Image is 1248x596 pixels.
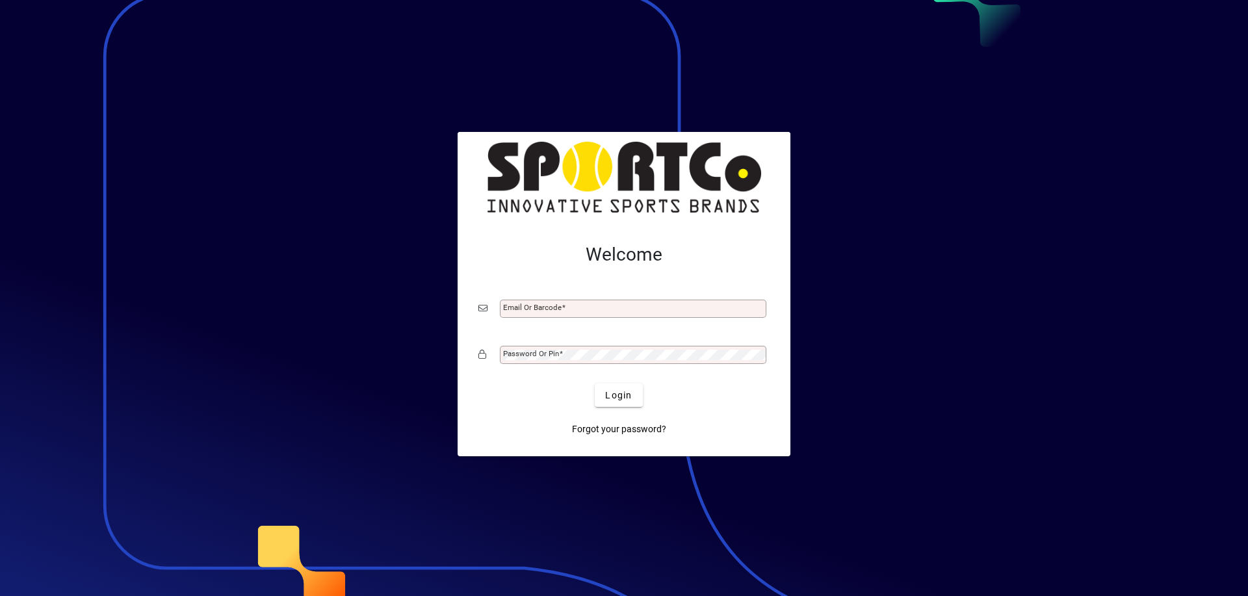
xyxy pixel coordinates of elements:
[572,422,666,436] span: Forgot your password?
[595,383,642,407] button: Login
[503,349,559,358] mat-label: Password or Pin
[478,244,770,266] h2: Welcome
[567,417,671,441] a: Forgot your password?
[503,303,562,312] mat-label: Email or Barcode
[605,389,632,402] span: Login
